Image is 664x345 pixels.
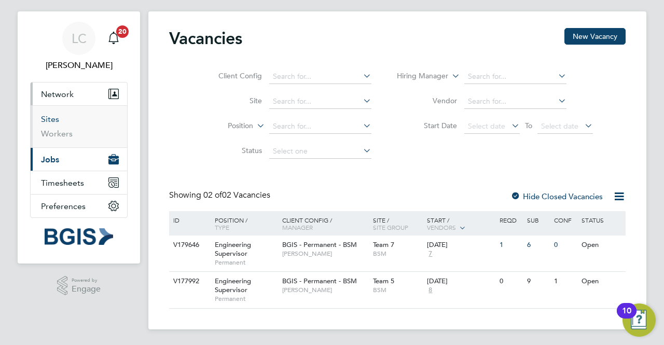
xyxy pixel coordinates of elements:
[397,96,457,105] label: Vendor
[468,121,505,131] span: Select date
[497,211,524,229] div: Reqd
[45,228,113,245] img: bgis-logo-retina.png
[215,223,229,231] span: Type
[169,28,242,49] h2: Vacancies
[31,195,127,217] button: Preferences
[171,211,207,229] div: ID
[282,240,357,249] span: BGIS - Permanent - BSM
[31,171,127,194] button: Timesheets
[41,155,59,164] span: Jobs
[427,286,434,295] span: 8
[269,94,371,109] input: Search for...
[373,286,422,294] span: BSM
[171,272,207,291] div: V177992
[31,148,127,171] button: Jobs
[280,211,370,236] div: Client Config /
[41,201,86,211] span: Preferences
[497,272,524,291] div: 0
[524,236,551,255] div: 6
[193,121,253,131] label: Position
[41,114,59,124] a: Sites
[215,295,277,303] span: Permanent
[551,236,578,255] div: 0
[389,71,448,81] label: Hiring Manager
[269,119,371,134] input: Search for...
[202,146,262,155] label: Status
[72,285,101,294] span: Engage
[622,303,656,337] button: Open Resource Center, 10 new notifications
[370,211,425,236] div: Site /
[579,236,624,255] div: Open
[202,71,262,80] label: Client Config
[551,211,578,229] div: Conf
[282,250,368,258] span: [PERSON_NAME]
[579,211,624,229] div: Status
[41,89,74,99] span: Network
[510,191,603,201] label: Hide Closed Vacancies
[269,144,371,159] input: Select one
[269,70,371,84] input: Search for...
[497,236,524,255] div: 1
[30,228,128,245] a: Go to home page
[72,276,101,285] span: Powered by
[116,25,129,38] span: 20
[31,82,127,105] button: Network
[464,94,566,109] input: Search for...
[207,211,280,236] div: Position /
[57,276,101,296] a: Powered byEngage
[30,59,128,72] span: Lewis Cannon
[541,121,578,131] span: Select date
[203,190,222,200] span: 02 of
[41,129,73,139] a: Workers
[524,272,551,291] div: 9
[579,272,624,291] div: Open
[622,311,631,324] div: 10
[103,22,124,55] a: 20
[215,258,277,267] span: Permanent
[18,11,140,264] nav: Main navigation
[203,190,270,200] span: 02 Vacancies
[427,250,434,258] span: 7
[373,250,422,258] span: BSM
[522,119,535,132] span: To
[72,32,87,45] span: LC
[373,277,394,285] span: Team 5
[41,178,84,188] span: Timesheets
[171,236,207,255] div: V179646
[397,121,457,130] label: Start Date
[215,277,251,294] span: Engineering Supervisor
[427,277,494,286] div: [DATE]
[373,223,408,231] span: Site Group
[282,286,368,294] span: [PERSON_NAME]
[427,241,494,250] div: [DATE]
[30,22,128,72] a: LC[PERSON_NAME]
[564,28,626,45] button: New Vacancy
[31,105,127,147] div: Network
[551,272,578,291] div: 1
[373,240,394,249] span: Team 7
[202,96,262,105] label: Site
[524,211,551,229] div: Sub
[424,211,497,237] div: Start /
[282,223,313,231] span: Manager
[215,240,251,258] span: Engineering Supervisor
[464,70,566,84] input: Search for...
[169,190,272,201] div: Showing
[282,277,357,285] span: BGIS - Permanent - BSM
[427,223,456,231] span: Vendors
